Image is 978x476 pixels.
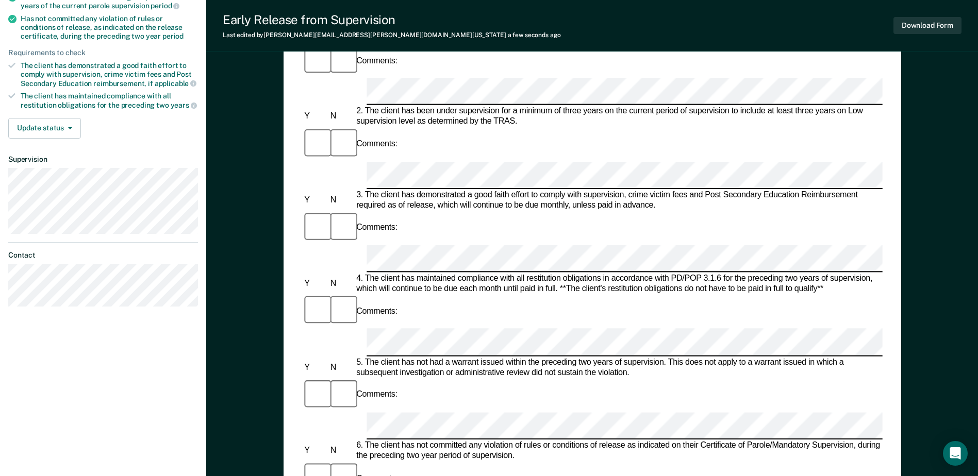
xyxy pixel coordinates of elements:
[508,31,561,39] span: a few seconds ago
[8,155,198,164] dt: Supervision
[354,139,400,149] div: Comments:
[354,274,883,294] div: 4. The client has maintained compliance with all restitution obligations in accordance with PD/PO...
[354,357,883,378] div: 5. The client has not had a warrant issued within the preceding two years of supervision. This do...
[354,190,883,211] div: 3. The client has demonstrated a good faith effort to comply with supervision, crime victim fees ...
[354,390,400,400] div: Comments:
[21,92,198,109] div: The client has maintained compliance with all restitution obligations for the preceding two
[354,307,400,317] div: Comments:
[155,79,196,88] span: applicable
[8,251,198,260] dt: Contact
[943,441,968,466] div: Open Intercom Messenger
[8,48,198,57] div: Requirements to check
[302,195,328,206] div: Y
[893,17,962,34] button: Download Form
[21,61,198,88] div: The client has demonstrated a good faith effort to comply with supervision, crime victim fees and...
[328,195,354,206] div: N
[328,112,354,122] div: N
[354,223,400,233] div: Comments:
[171,101,197,109] span: years
[302,112,328,122] div: Y
[328,446,354,456] div: N
[354,56,400,66] div: Comments:
[223,31,561,39] div: Last edited by [PERSON_NAME][EMAIL_ADDRESS][PERSON_NAME][DOMAIN_NAME][US_STATE]
[162,32,184,40] span: period
[328,362,354,372] div: N
[8,118,81,139] button: Update status
[21,14,198,40] div: Has not committed any violation of rules or conditions of release, as indicated on the release ce...
[302,279,328,289] div: Y
[151,2,179,10] span: period
[354,107,883,127] div: 2. The client has been under supervision for a minimum of three years on the current period of su...
[302,446,328,456] div: Y
[328,279,354,289] div: N
[354,440,883,461] div: 6. The client has not committed any violation of rules or conditions of release as indicated on t...
[302,362,328,372] div: Y
[223,12,561,27] div: Early Release from Supervision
